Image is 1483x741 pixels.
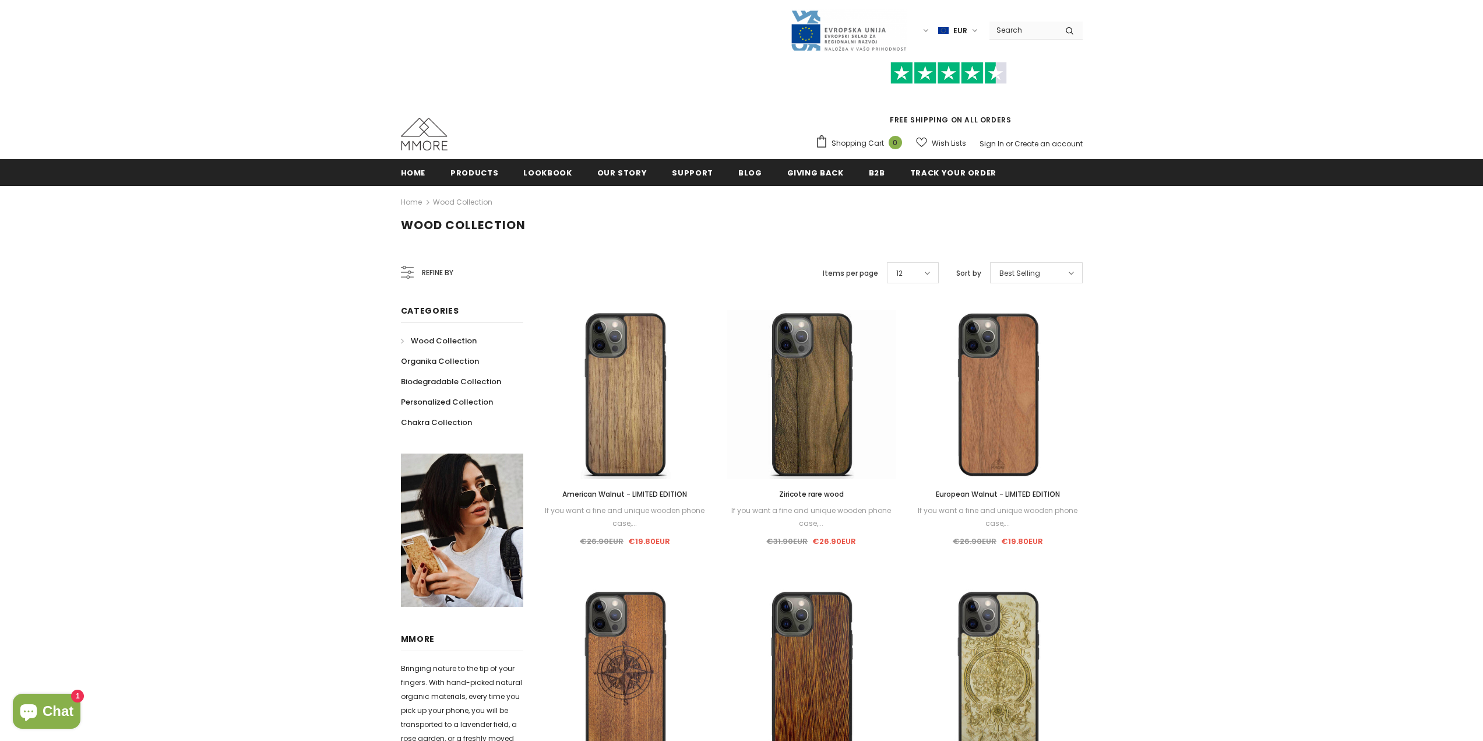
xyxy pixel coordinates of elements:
a: American Walnut - LIMITED EDITION [541,488,710,501]
a: Home [401,159,426,185]
span: €26.90EUR [953,536,996,547]
a: Giving back [787,159,844,185]
a: Wood Collection [433,197,492,207]
span: Biodegradable Collection [401,376,501,387]
a: Sign In [980,139,1004,149]
a: Organika Collection [401,351,479,371]
span: Categories [401,305,459,317]
a: Shopping Cart 0 [815,135,908,152]
span: Home [401,167,426,178]
a: Personalized Collection [401,392,493,412]
a: Our Story [597,159,647,185]
span: Best Selling [999,268,1040,279]
span: MMORE [401,633,435,645]
div: If you want a fine and unique wooden phone case,... [914,504,1083,530]
span: support [672,167,713,178]
div: If you want a fine and unique wooden phone case,... [541,504,710,530]
span: Track your order [910,167,996,178]
span: €26.90EUR [580,536,624,547]
a: Home [401,195,422,209]
span: Ziricote rare wood [779,489,844,499]
label: Sort by [956,268,981,279]
span: Organika Collection [401,356,479,367]
a: Javni Razpis [790,25,907,35]
a: Ziricote rare wood [727,488,896,501]
span: Wood Collection [401,217,526,233]
img: MMORE Cases [401,118,448,150]
a: Blog [738,159,762,185]
span: American Walnut - LIMITED EDITION [562,489,687,499]
input: Search Site [989,22,1056,38]
span: €19.80EUR [628,536,670,547]
a: European Walnut - LIMITED EDITION [914,488,1083,501]
span: Our Story [597,167,647,178]
div: If you want a fine and unique wooden phone case,... [727,504,896,530]
span: Refine by [422,266,453,279]
span: B2B [869,167,885,178]
span: Personalized Collection [401,396,493,408]
span: or [1006,139,1013,149]
span: EUR [953,25,967,37]
a: Biodegradable Collection [401,371,501,392]
span: Products [450,167,498,178]
a: B2B [869,159,885,185]
a: Wish Lists [916,133,966,153]
label: Items per page [823,268,878,279]
span: Wish Lists [932,138,966,149]
span: Shopping Cart [832,138,884,149]
a: Products [450,159,498,185]
a: Lookbook [523,159,572,185]
span: €31.90EUR [766,536,808,547]
a: Chakra Collection [401,412,472,433]
span: European Walnut - LIMITED EDITION [936,489,1060,499]
a: support [672,159,713,185]
img: Trust Pilot Stars [890,62,1007,85]
inbox-online-store-chat: Shopify online store chat [9,694,84,732]
span: 0 [889,136,902,149]
span: Blog [738,167,762,178]
a: Track your order [910,159,996,185]
span: Wood Collection [411,335,477,346]
span: Chakra Collection [401,417,472,428]
span: Giving back [787,167,844,178]
span: €19.80EUR [1001,536,1043,547]
iframe: Customer reviews powered by Trustpilot [815,84,1083,114]
span: Lookbook [523,167,572,178]
span: 12 [896,268,903,279]
a: Create an account [1015,139,1083,149]
a: Wood Collection [401,331,477,351]
span: €26.90EUR [812,536,856,547]
img: Javni Razpis [790,9,907,52]
span: FREE SHIPPING ON ALL ORDERS [815,67,1083,125]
